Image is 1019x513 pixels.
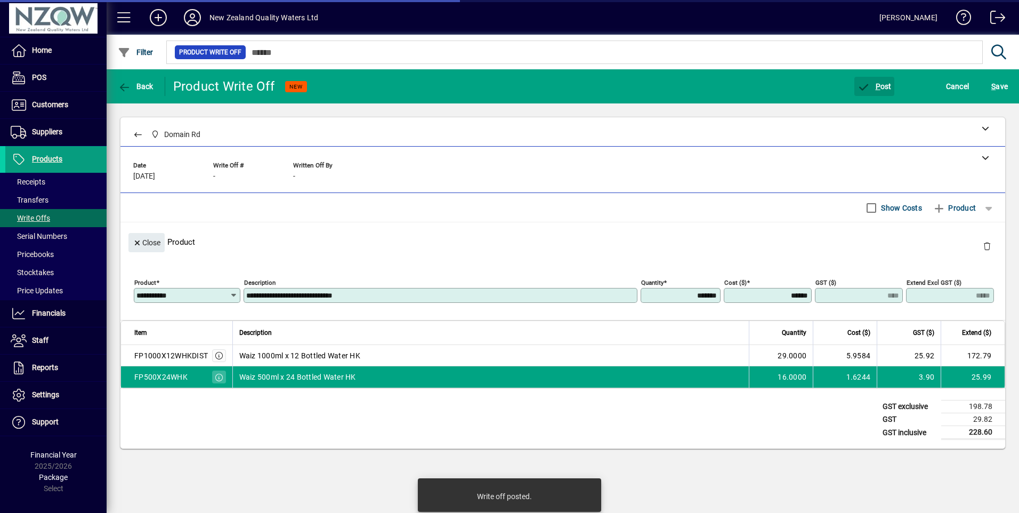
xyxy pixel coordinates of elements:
[941,400,1005,413] td: 198.78
[991,78,1008,95] span: ave
[847,327,870,339] span: Cost ($)
[134,279,156,286] mat-label: Product
[173,78,274,95] div: Product Write Off
[239,327,272,339] span: Description
[933,199,976,217] span: Product
[126,237,167,247] app-page-header-button: Close
[782,327,806,339] span: Quantity
[5,300,107,327] a: Financials
[11,250,54,259] span: Pricebooks
[5,191,107,209] a: Transfers
[5,263,107,282] a: Stocktakes
[5,409,107,436] a: Support
[133,234,160,252] span: Close
[5,282,107,300] a: Price Updates
[5,355,107,381] a: Reports
[5,119,107,146] a: Suppliers
[11,268,54,277] span: Stocktakes
[877,413,941,426] td: GST
[5,209,107,227] a: Write Offs
[134,372,188,382] div: FP500X24WHK
[877,345,941,366] td: 25.92
[32,73,46,82] span: POS
[5,37,107,64] a: Home
[5,65,107,91] a: POS
[879,9,937,26] div: [PERSON_NAME]
[815,279,836,286] mat-label: GST ($)
[879,203,922,213] label: Show Costs
[989,77,1010,96] button: Save
[877,400,941,413] td: GST exclusive
[913,327,934,339] span: GST ($)
[232,345,749,366] td: Waiz 1000ml x 12 Bottled Water HK
[293,172,295,181] span: -
[128,233,165,252] button: Close
[39,473,68,482] span: Package
[813,345,877,366] td: 5.9584
[962,327,991,339] span: Extend ($)
[974,241,1000,251] app-page-header-button: Delete
[30,451,77,459] span: Financial Year
[857,82,892,91] span: ost
[32,363,58,372] span: Reports
[749,345,813,366] td: 29.0000
[907,279,961,286] mat-label: Extend excl GST ($)
[134,327,147,339] span: Item
[749,366,813,388] td: 16.0000
[11,286,63,295] span: Price Updates
[941,413,1005,426] td: 29.82
[927,198,981,218] button: Product
[941,366,1005,388] td: 25.99
[179,47,241,58] span: Product Write Off
[107,77,165,96] app-page-header-button: Back
[813,366,877,388] td: 1.6244
[5,327,107,354] a: Staff
[32,100,68,109] span: Customers
[948,2,972,37] a: Knowledge Base
[974,233,1000,259] button: Delete
[118,82,153,91] span: Back
[5,227,107,245] a: Serial Numbers
[941,345,1005,366] td: 172.79
[11,196,48,204] span: Transfers
[232,366,749,388] td: Waiz 500ml x 24 Bottled Water HK
[991,82,996,91] span: S
[32,309,66,317] span: Financials
[11,178,45,186] span: Receipts
[115,77,156,96] button: Back
[118,48,153,57] span: Filter
[32,336,48,344] span: Staff
[32,390,59,399] span: Settings
[5,92,107,118] a: Customers
[946,78,969,95] span: Cancel
[134,350,208,361] div: FP1000X12WHKDIST
[209,9,318,26] div: New Zealand Quality Waters Ltd
[32,155,62,163] span: Products
[11,232,67,241] span: Serial Numbers
[289,83,303,90] span: NEW
[477,491,532,502] div: Write off posted.
[175,8,209,27] button: Profile
[982,2,1006,37] a: Logout
[141,8,175,27] button: Add
[877,366,941,388] td: 3.90
[32,127,62,136] span: Suppliers
[854,77,894,96] button: Post
[133,172,155,181] span: [DATE]
[5,382,107,408] a: Settings
[5,173,107,191] a: Receipts
[941,426,1005,439] td: 228.60
[5,245,107,263] a: Pricebooks
[32,418,59,426] span: Support
[11,214,50,222] span: Write Offs
[32,46,52,54] span: Home
[115,43,156,62] button: Filter
[244,279,276,286] mat-label: Description
[876,82,880,91] span: P
[724,279,747,286] mat-label: Cost ($)
[213,172,215,181] span: -
[943,77,972,96] button: Cancel
[641,279,664,286] mat-label: Quantity
[120,222,1005,261] div: Product
[877,426,941,439] td: GST inclusive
